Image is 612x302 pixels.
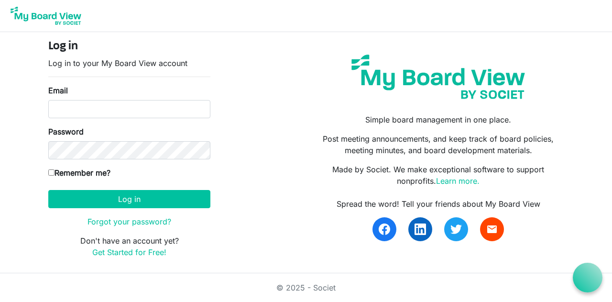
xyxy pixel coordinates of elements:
[436,176,480,186] a: Learn more.
[48,167,110,179] label: Remember me?
[48,190,210,208] button: Log in
[313,114,564,125] p: Simple board management in one place.
[486,224,498,235] span: email
[48,126,84,137] label: Password
[276,283,336,292] a: © 2025 - Societ
[415,224,426,235] img: linkedin.svg
[313,133,564,156] p: Post meeting announcements, and keep track of board policies, meeting minutes, and board developm...
[48,40,210,54] h4: Log in
[313,198,564,210] div: Spread the word! Tell your friends about My Board View
[8,4,84,28] img: My Board View Logo
[48,169,55,176] input: Remember me?
[313,164,564,187] p: Made by Societ. We make exceptional software to support nonprofits.
[87,217,171,226] a: Forgot your password?
[344,47,532,106] img: my-board-view-societ.svg
[48,85,68,96] label: Email
[379,224,390,235] img: facebook.svg
[450,224,462,235] img: twitter.svg
[48,235,210,258] p: Don't have an account yet?
[480,217,504,241] a: email
[92,247,166,257] a: Get Started for Free!
[48,57,210,69] p: Log in to your My Board View account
